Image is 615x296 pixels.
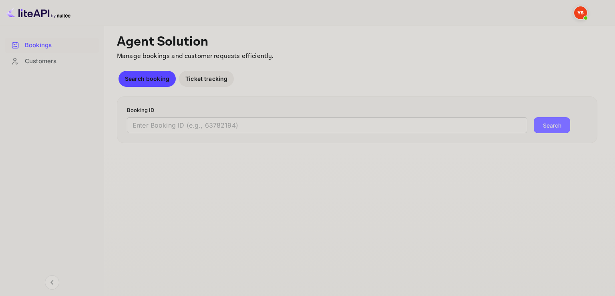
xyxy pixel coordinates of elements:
[127,106,587,114] p: Booking ID
[25,57,95,66] div: Customers
[574,6,587,19] img: Yandex Support
[5,38,99,52] a: Bookings
[534,117,570,133] button: Search
[125,74,169,83] p: Search booking
[5,54,99,68] a: Customers
[185,74,227,83] p: Ticket tracking
[117,34,601,50] p: Agent Solution
[127,117,527,133] input: Enter Booking ID (e.g., 63782194)
[117,52,274,60] span: Manage bookings and customer requests efficiently.
[6,6,70,19] img: LiteAPI logo
[5,54,99,69] div: Customers
[5,38,99,53] div: Bookings
[45,275,59,290] button: Collapse navigation
[25,41,95,50] div: Bookings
